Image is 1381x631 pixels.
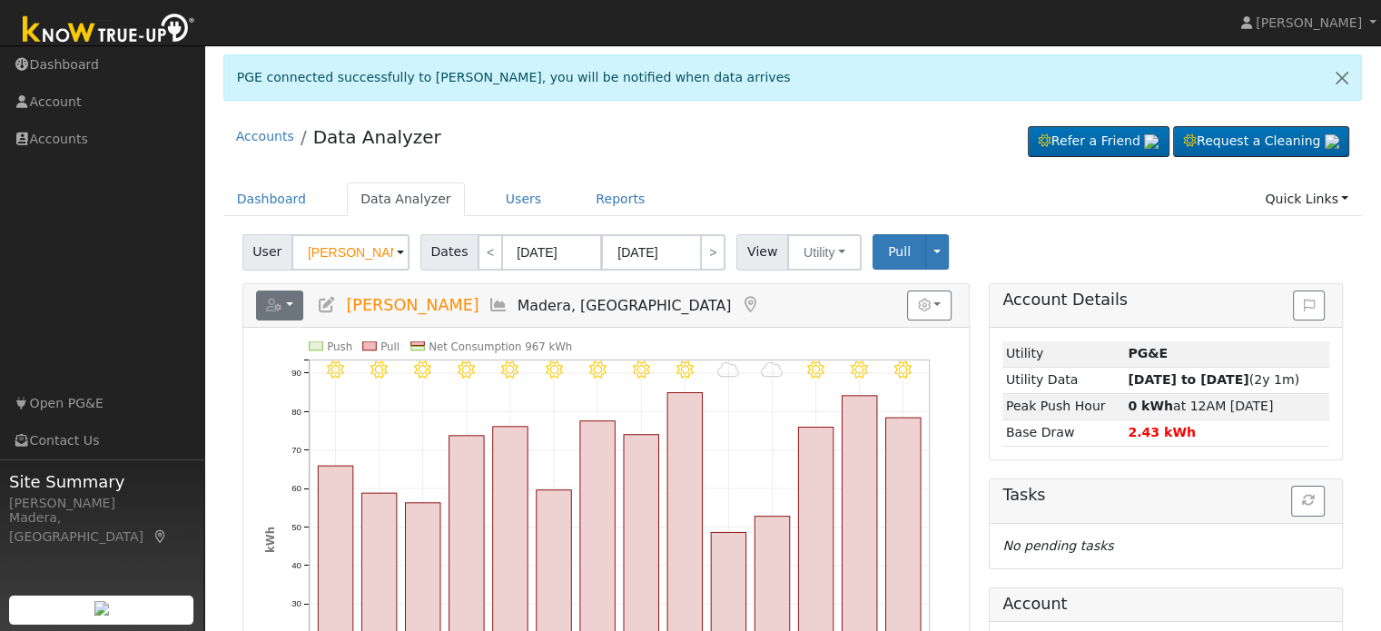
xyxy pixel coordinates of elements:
[1002,291,1329,310] h5: Account Details
[1251,182,1362,216] a: Quick Links
[291,444,301,454] text: 70
[291,521,301,531] text: 50
[458,360,475,378] i: 9/12 - MostlyClear
[291,598,301,608] text: 30
[327,360,344,378] i: 9/09 - Clear
[429,340,572,352] text: Net Consumption 967 kWh
[1028,126,1169,157] a: Refer a Friend
[1128,372,1299,387] span: (2y 1m)
[291,560,301,570] text: 40
[1293,291,1325,321] button: Issue History
[9,508,194,547] div: Madera, [GEOGRAPHIC_DATA]
[1128,399,1173,413] strong: 0 kWh
[582,182,658,216] a: Reports
[1125,393,1330,419] td: at 12AM [DATE]
[1002,367,1124,393] td: Utility Data
[1173,126,1349,157] a: Request a Cleaning
[488,296,508,314] a: Multi-Series Graph
[632,360,649,378] i: 9/16 - MostlyClear
[1325,134,1339,149] img: retrieve
[736,234,788,271] span: View
[420,234,478,271] span: Dates
[291,234,409,271] input: Select a User
[291,368,301,378] text: 90
[1128,425,1196,439] strong: 2.43 kWh
[787,234,862,271] button: Utility
[291,483,301,493] text: 60
[545,360,562,378] i: 9/14 - Clear
[518,297,732,314] span: Madera, [GEOGRAPHIC_DATA]
[317,296,337,314] a: Edit User (37799)
[1323,55,1361,100] a: Close
[414,360,431,378] i: 9/11 - MostlyClear
[1256,15,1362,30] span: [PERSON_NAME]
[1128,372,1248,387] strong: [DATE] to [DATE]
[501,360,518,378] i: 9/13 - MostlyClear
[236,129,294,143] a: Accounts
[223,54,1363,101] div: PGE connected successfully to [PERSON_NAME], you will be notified when data arrives
[9,469,194,494] span: Site Summary
[1144,134,1159,149] img: retrieve
[807,360,824,378] i: 9/20 - Clear
[851,360,868,378] i: 9/21 - Clear
[492,182,556,216] a: Users
[888,244,911,259] span: Pull
[1002,486,1329,505] h5: Tasks
[478,234,503,271] a: <
[94,601,109,616] img: retrieve
[588,360,606,378] i: 9/15 - MostlyClear
[1002,419,1124,446] td: Base Draw
[313,126,441,148] a: Data Analyzer
[1002,538,1113,553] i: No pending tasks
[242,234,292,271] span: User
[1291,486,1325,517] button: Refresh
[717,360,740,378] i: 9/18 - MostlyCloudy
[370,360,388,378] i: 9/10 - MostlyClear
[327,340,352,352] text: Push
[380,340,400,352] text: Pull
[14,10,204,51] img: Know True-Up
[347,182,465,216] a: Data Analyzer
[223,182,321,216] a: Dashboard
[9,494,194,513] div: [PERSON_NAME]
[1002,341,1124,368] td: Utility
[873,234,926,270] button: Pull
[740,296,760,314] a: Map
[153,529,169,544] a: Map
[263,527,276,553] text: kWh
[291,406,301,416] text: 80
[761,360,784,378] i: 9/19 - MostlyCloudy
[1002,595,1067,613] h5: Account
[1002,393,1124,419] td: Peak Push Hour
[346,296,478,314] span: [PERSON_NAME]
[676,360,694,378] i: 9/17 - MostlyClear
[894,360,912,378] i: 9/22 - Clear
[700,234,725,271] a: >
[1128,346,1168,360] strong: ID: 17321302, authorized: 09/24/25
